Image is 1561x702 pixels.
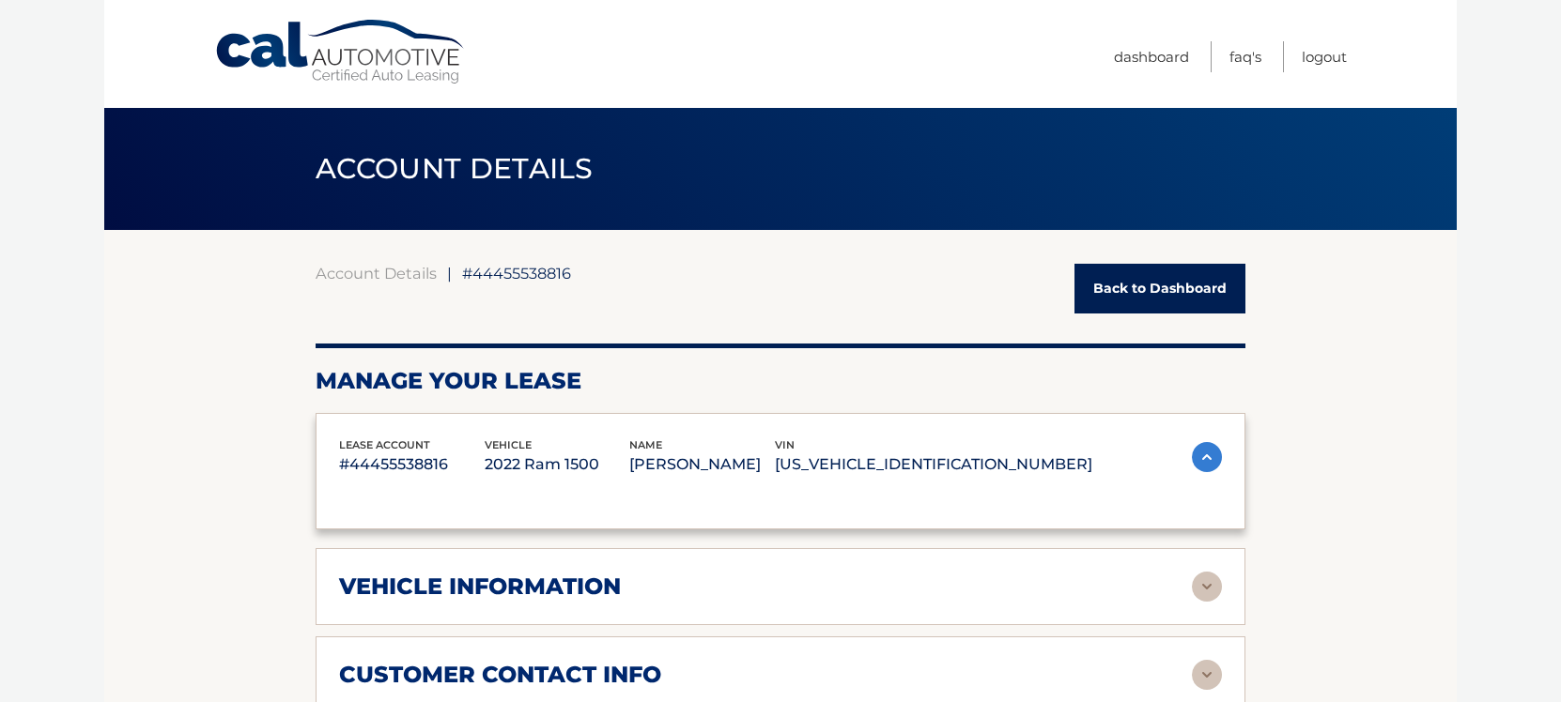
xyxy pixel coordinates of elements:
[214,19,468,85] a: Cal Automotive
[339,505,449,518] span: Monthly Payment
[775,438,795,451] span: vin
[339,451,485,478] p: #44455538816
[447,264,452,282] span: |
[775,451,1092,478] p: [US_VEHICLE_IDENTIFICATION_NUMBER]
[485,451,630,478] p: 2022 Ram 1500
[1192,660,1222,690] img: accordion-rest.svg
[1192,572,1222,602] img: accordion-rest.svg
[462,264,571,282] span: #44455538816
[1074,264,1245,313] a: Back to Dashboard
[1192,442,1222,472] img: accordion-active.svg
[339,572,621,601] h2: vehicle information
[339,438,430,451] span: lease account
[1114,41,1189,72] a: Dashboard
[629,451,775,478] p: [PERSON_NAME]
[1302,41,1347,72] a: Logout
[1229,41,1261,72] a: FAQ's
[316,367,1245,395] h2: Manage Your Lease
[528,505,643,518] span: Monthly sales Tax
[339,661,661,689] h2: customer contact info
[316,264,437,282] a: Account Details
[629,438,662,451] span: name
[316,151,594,186] span: ACCOUNT DETAILS
[716,505,864,518] span: Total Monthly Payment
[485,438,532,451] span: vehicle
